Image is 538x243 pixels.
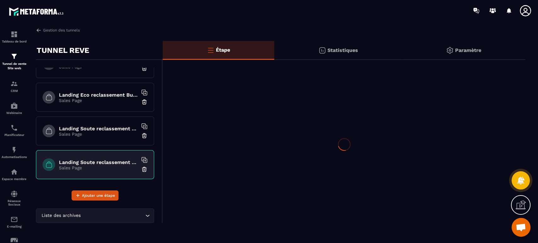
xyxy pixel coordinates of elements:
img: formation [10,80,18,88]
img: trash [141,65,148,71]
img: trash [141,133,148,139]
a: emailemailE-mailing [2,211,27,233]
p: Sales Page [59,64,138,69]
img: stats.20deebd0.svg [318,47,326,54]
p: Sales Page [59,98,138,103]
p: Sales Page [59,132,138,137]
img: automations [10,146,18,154]
a: Gestion des tunnels [36,27,80,33]
div: Search for option [36,208,154,223]
p: Réseaux Sociaux [2,199,27,206]
a: automationsautomationsEspace membre [2,163,27,185]
p: Espace membre [2,177,27,181]
p: Automatisations [2,155,27,159]
img: setting-gr.5f69749f.svg [446,47,454,54]
p: Statistiques [327,47,358,53]
p: Tunnel de vente Site web [2,62,27,71]
p: Planificateur [2,133,27,137]
img: logo [9,6,66,17]
h6: Landing Soute reclassement Eco paiement [59,126,138,132]
a: social-networksocial-networkRéseaux Sociaux [2,185,27,211]
img: email [10,216,18,223]
img: arrow [36,27,42,33]
img: formation [10,31,18,38]
a: schedulerschedulerPlanificateur [2,119,27,141]
img: formation [10,53,18,60]
p: E-mailing [2,225,27,228]
a: formationformationTunnel de vente Site web [2,48,27,75]
input: Search for option [82,212,144,219]
div: Ouvrir le chat [512,218,530,237]
img: trash [141,166,148,172]
img: automations [10,102,18,110]
h6: Landing Soute reclassement Business paiement [59,159,138,165]
span: Liste des archives [40,212,82,219]
img: trash [141,99,148,105]
a: automationsautomationsAutomatisations [2,141,27,163]
span: Ajouter une étape [82,192,115,199]
a: formationformationTableau de bord [2,26,27,48]
a: automationsautomationsWebinaire [2,97,27,119]
button: Ajouter une étape [72,190,119,201]
p: Tableau de bord [2,40,27,43]
p: CRM [2,89,27,93]
p: Étape [216,47,230,53]
img: bars-o.4a397970.svg [207,46,214,54]
img: social-network [10,190,18,198]
p: TUNNEL REVE [37,44,89,57]
img: scheduler [10,124,18,132]
img: automations [10,168,18,176]
a: formationformationCRM [2,75,27,97]
h6: Landing Eco reclassement Business paiement [59,92,138,98]
p: Webinaire [2,111,27,115]
p: Sales Page [59,165,138,170]
p: Paramètre [455,47,481,53]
